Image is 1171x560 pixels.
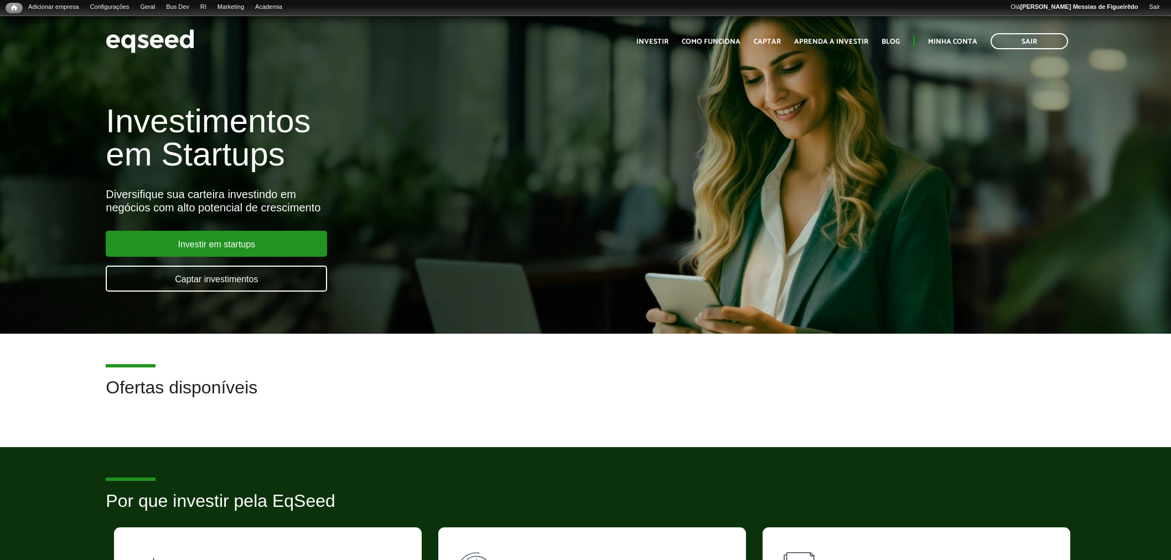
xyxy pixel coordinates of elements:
a: Investir em startups [106,231,327,257]
h1: Investimentos em Startups [106,105,675,171]
a: Adicionar empresa [23,3,85,12]
h2: Ofertas disponíveis [106,378,1065,414]
a: Como funciona [682,38,740,45]
div: Diversifique sua carteira investindo em negócios com alto potencial de crescimento [106,188,675,214]
a: Bus Dev [160,3,195,12]
img: EqSeed [106,27,194,56]
a: Investir [636,38,669,45]
a: Aprenda a investir [794,38,868,45]
a: Geral [134,3,160,12]
a: Configurações [85,3,135,12]
a: Sair [991,33,1068,49]
span: Início [11,4,17,12]
h2: Por que investir pela EqSeed [106,491,1065,527]
a: Olá[PERSON_NAME] Messias de Figueirêdo [1005,3,1143,12]
a: Marketing [212,3,250,12]
a: RI [195,3,212,12]
a: Captar investimentos [106,266,327,292]
a: Início [6,3,23,13]
a: Sair [1143,3,1165,12]
a: Academia [250,3,288,12]
strong: [PERSON_NAME] Messias de Figueirêdo [1020,3,1138,10]
a: Blog [882,38,900,45]
a: Minha conta [928,38,977,45]
a: Captar [754,38,781,45]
